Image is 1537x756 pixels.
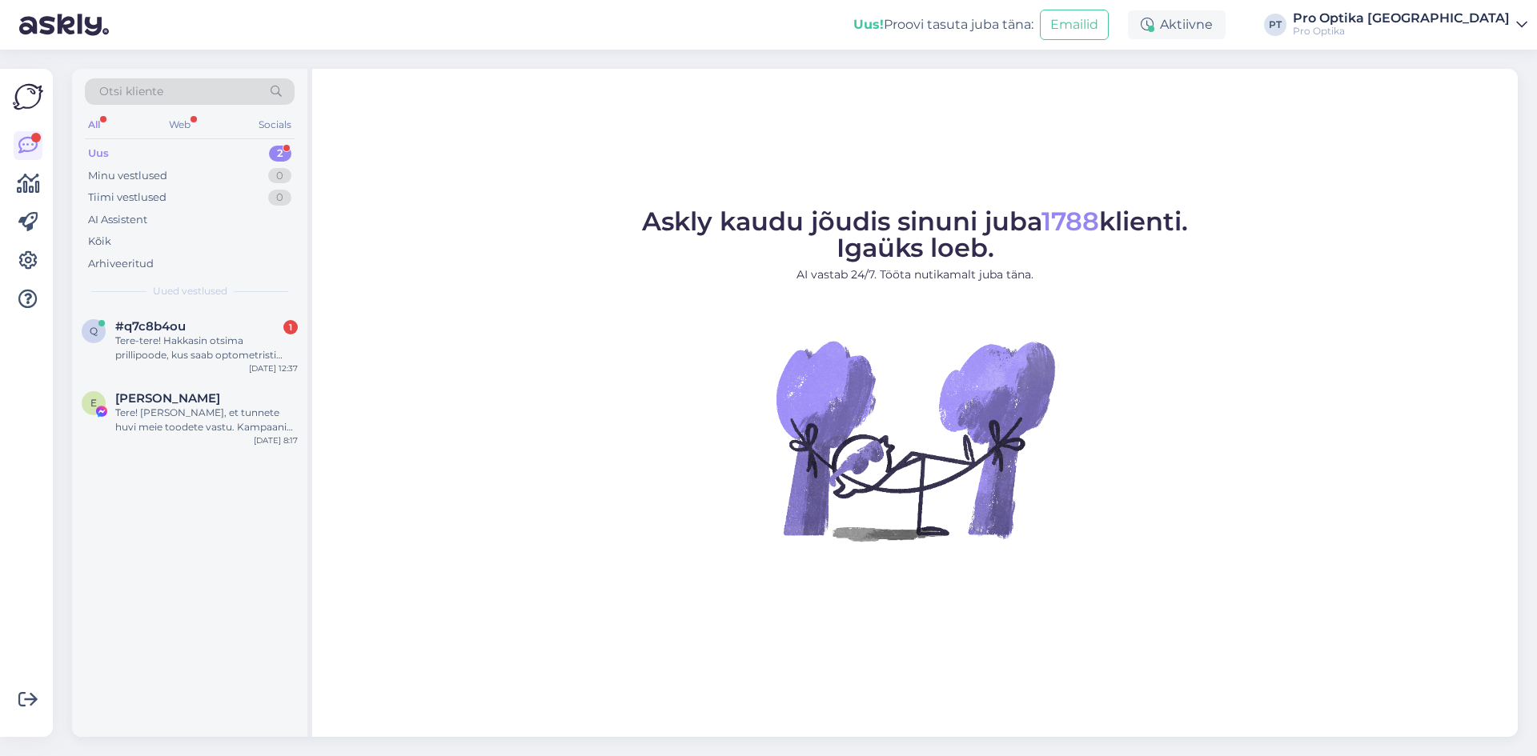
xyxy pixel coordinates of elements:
[1040,10,1109,40] button: Emailid
[115,334,298,362] div: Tere-tere! Hakkasin otsima prillipoode, kus saab optometristi konsultatsiooni prilliostuga tasuta...
[1293,25,1510,38] div: Pro Optika
[1293,12,1510,25] div: Pro Optika [GEOGRAPHIC_DATA]
[115,406,298,434] div: Tere! [PERSON_NAME], et tunnete huvi meie toodete vastu. Kampaania raames on klaaside ja raamide ...
[85,114,103,135] div: All
[88,212,147,228] div: AI Assistent
[166,114,194,135] div: Web
[249,362,298,374] div: [DATE] 12:37
[853,17,884,32] b: Uus!
[99,83,163,100] span: Otsi kliente
[771,296,1059,584] img: No Chat active
[1041,206,1099,237] span: 1788
[88,146,109,162] div: Uus
[115,391,220,406] span: Ekaterina Obuhova
[268,190,291,206] div: 0
[1264,14,1286,36] div: PT
[90,397,97,409] span: E
[90,325,98,337] span: q
[1128,10,1226,39] div: Aktiivne
[153,284,227,298] span: Uued vestlused
[269,146,291,162] div: 2
[283,320,298,334] div: 1
[1293,12,1527,38] a: Pro Optika [GEOGRAPHIC_DATA]Pro Optika
[13,82,43,112] img: Askly Logo
[254,434,298,446] div: [DATE] 8:17
[642,206,1188,263] span: Askly kaudu jõudis sinuni juba klienti. Igaüks loeb.
[255,114,295,135] div: Socials
[88,256,154,272] div: Arhiveeritud
[88,190,167,206] div: Tiimi vestlused
[853,15,1033,34] div: Proovi tasuta juba täna:
[88,234,111,250] div: Kõik
[115,319,186,334] span: #q7c8b4ou
[642,266,1188,283] p: AI vastab 24/7. Tööta nutikamalt juba täna.
[88,168,167,184] div: Minu vestlused
[268,168,291,184] div: 0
